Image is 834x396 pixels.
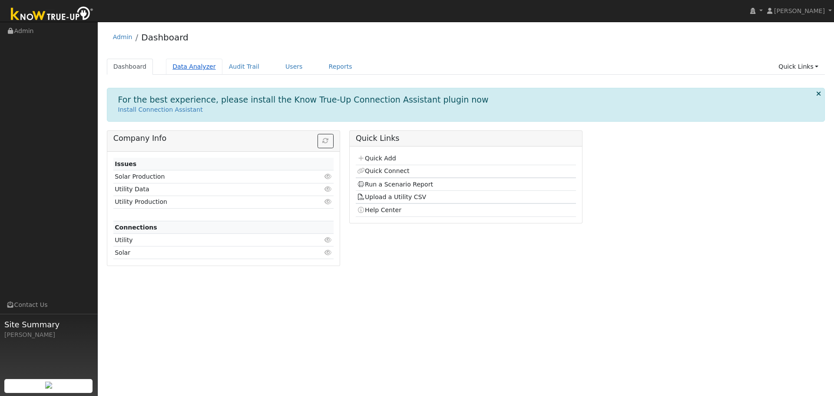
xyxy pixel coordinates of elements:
a: Admin [113,33,132,40]
a: Run a Scenario Report [357,181,433,188]
a: Data Analyzer [166,59,222,75]
a: Help Center [357,206,401,213]
a: Dashboard [107,59,153,75]
a: Dashboard [141,32,189,43]
td: Utility Data [113,183,298,196]
a: Quick Links [772,59,825,75]
td: Utility Production [113,196,298,208]
h5: Company Info [113,134,334,143]
strong: Issues [115,160,136,167]
a: Reports [322,59,359,75]
strong: Connections [115,224,157,231]
span: Site Summary [4,319,93,330]
img: Know True-Up [7,5,98,24]
td: Solar [113,246,298,259]
td: Utility [113,234,298,246]
i: Click to view [324,173,332,180]
td: Solar Production [113,170,298,183]
a: Install Connection Assistant [118,106,203,113]
i: Click to view [324,237,332,243]
div: [PERSON_NAME] [4,330,93,339]
a: Users [279,59,309,75]
i: Click to view [324,250,332,256]
a: Quick Connect [357,167,409,174]
i: Click to view [324,199,332,205]
span: [PERSON_NAME] [774,7,825,14]
a: Audit Trail [222,59,266,75]
i: Click to view [324,186,332,192]
a: Upload a Utility CSV [357,193,426,200]
h5: Quick Links [356,134,576,143]
h1: For the best experience, please install the Know True-Up Connection Assistant plugin now [118,95,489,105]
a: Quick Add [357,155,396,162]
img: retrieve [45,382,52,389]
